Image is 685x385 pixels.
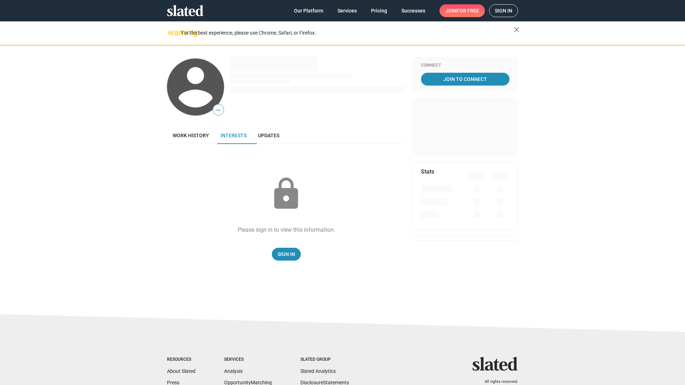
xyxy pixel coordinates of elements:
[300,368,336,374] a: Slated Analytics
[224,368,243,374] a: Analysis
[422,73,508,86] span: Join To Connect
[457,4,479,17] span: for free
[401,4,425,17] span: Successes
[173,133,209,138] span: Work history
[181,28,514,38] div: For the best experience, please use Chrome, Safari, or Firefox.
[495,5,512,17] span: Sign in
[338,4,357,17] span: Services
[489,4,518,17] a: Sign in
[440,4,485,17] a: Joinfor free
[272,248,301,261] a: Sign In
[224,357,272,363] div: Services
[268,176,304,212] mat-icon: lock
[421,73,509,86] a: Join To Connect
[300,357,349,363] div: Slated Group
[332,4,362,17] a: Services
[445,4,479,17] span: Join
[213,106,224,115] span: —
[288,4,329,17] a: Our Platform
[371,4,387,17] span: Pricing
[258,133,279,138] span: Updates
[220,133,247,138] span: Interests
[167,357,196,363] div: Resources
[238,226,335,233] div: Please sign in to view this information.
[421,168,434,175] mat-card-title: Stats
[512,25,521,34] mat-icon: close
[421,63,509,68] div: Connect
[167,127,215,144] a: Work history
[294,4,323,17] span: Our Platform
[278,248,295,261] span: Sign In
[252,127,285,144] a: Updates
[396,4,431,17] a: Successes
[167,368,196,374] a: About Slated
[365,4,393,17] a: Pricing
[215,127,252,144] a: Interests
[168,28,176,37] mat-icon: warning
